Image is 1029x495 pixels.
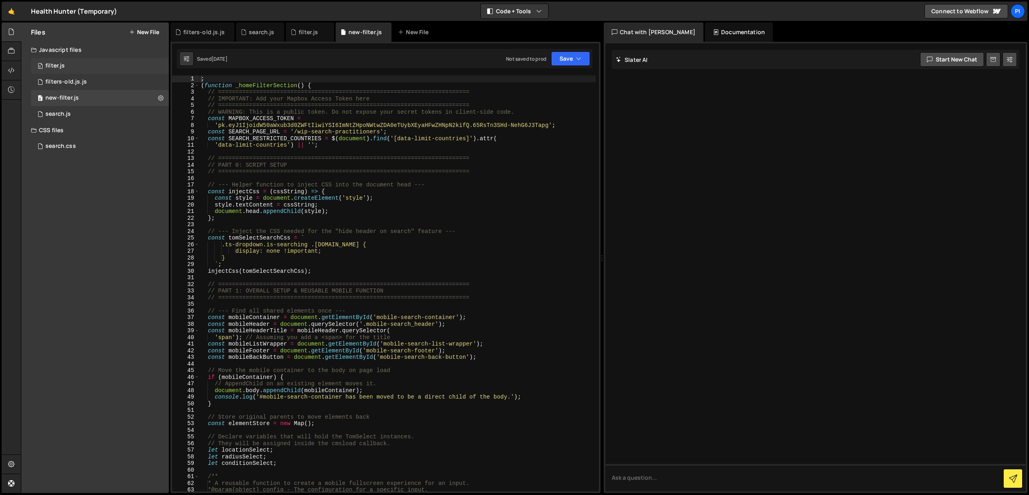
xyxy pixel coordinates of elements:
[172,175,199,182] div: 16
[172,401,199,407] div: 50
[31,138,169,154] div: 16494/45743.css
[2,2,21,21] a: 🤙
[21,42,169,58] div: Javascript files
[172,394,199,401] div: 49
[172,202,199,209] div: 20
[31,58,169,74] div: 16494/44708.js
[172,308,199,315] div: 36
[172,301,199,308] div: 35
[172,255,199,262] div: 28
[551,51,590,66] button: Save
[172,102,199,109] div: 5
[172,487,199,493] div: 63
[45,78,87,86] div: filters-old.js.js
[172,241,199,248] div: 26
[172,142,199,149] div: 11
[45,143,76,150] div: search.css
[172,129,199,135] div: 9
[172,288,199,295] div: 33
[172,341,199,348] div: 41
[299,28,318,36] div: filter.js
[172,414,199,421] div: 52
[172,188,199,195] div: 18
[197,55,228,62] div: Saved
[45,94,79,102] div: new-filter.js
[31,74,169,90] div: 16494/45764.js
[172,228,199,235] div: 24
[172,221,199,228] div: 23
[172,354,199,361] div: 43
[21,122,169,138] div: CSS files
[172,274,199,281] div: 31
[172,440,199,447] div: 56
[172,321,199,328] div: 38
[616,56,648,63] h2: Slater AI
[172,248,199,255] div: 27
[172,76,199,82] div: 1
[172,96,199,102] div: 4
[172,208,199,215] div: 21
[920,52,984,67] button: Start new chat
[172,314,199,321] div: 37
[172,380,199,387] div: 47
[924,4,1008,18] a: Connect to Webflow
[31,90,169,106] div: 16494/46184.js
[481,4,548,18] button: Code + Tools
[705,22,773,42] div: Documentation
[172,460,199,467] div: 59
[183,28,225,36] div: filters-old.js.js
[172,215,199,222] div: 22
[172,420,199,427] div: 53
[172,82,199,89] div: 2
[172,454,199,460] div: 58
[45,110,71,118] div: search.js
[172,480,199,487] div: 62
[172,135,199,142] div: 10
[172,367,199,374] div: 45
[172,155,199,162] div: 13
[172,467,199,474] div: 60
[172,361,199,368] div: 44
[249,28,274,36] div: search.js
[172,268,199,275] div: 30
[172,387,199,394] div: 48
[172,473,199,480] div: 61
[38,63,43,70] span: 0
[172,374,199,381] div: 46
[172,348,199,354] div: 42
[172,162,199,169] div: 14
[172,115,199,122] div: 7
[172,195,199,202] div: 19
[172,447,199,454] div: 57
[211,55,228,62] div: [DATE]
[172,122,199,129] div: 8
[172,89,199,96] div: 3
[31,28,45,37] h2: Files
[31,6,117,16] div: Health Hunter (Temporary)
[172,295,199,301] div: 34
[506,55,546,62] div: Not saved to prod
[38,96,43,102] span: 0
[172,327,199,334] div: 39
[172,149,199,155] div: 12
[172,182,199,188] div: 17
[172,427,199,434] div: 54
[348,28,382,36] div: new-filter.js
[45,62,65,70] div: filter.js
[172,168,199,175] div: 15
[129,29,159,35] button: New File
[172,281,199,288] div: 32
[604,22,703,42] div: Chat with [PERSON_NAME]
[172,109,199,116] div: 6
[172,261,199,268] div: 29
[172,235,199,241] div: 25
[172,434,199,440] div: 55
[398,28,432,36] div: New File
[1011,4,1025,18] a: Pi
[172,407,199,414] div: 51
[172,334,199,341] div: 40
[31,106,169,122] div: 16494/45041.js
